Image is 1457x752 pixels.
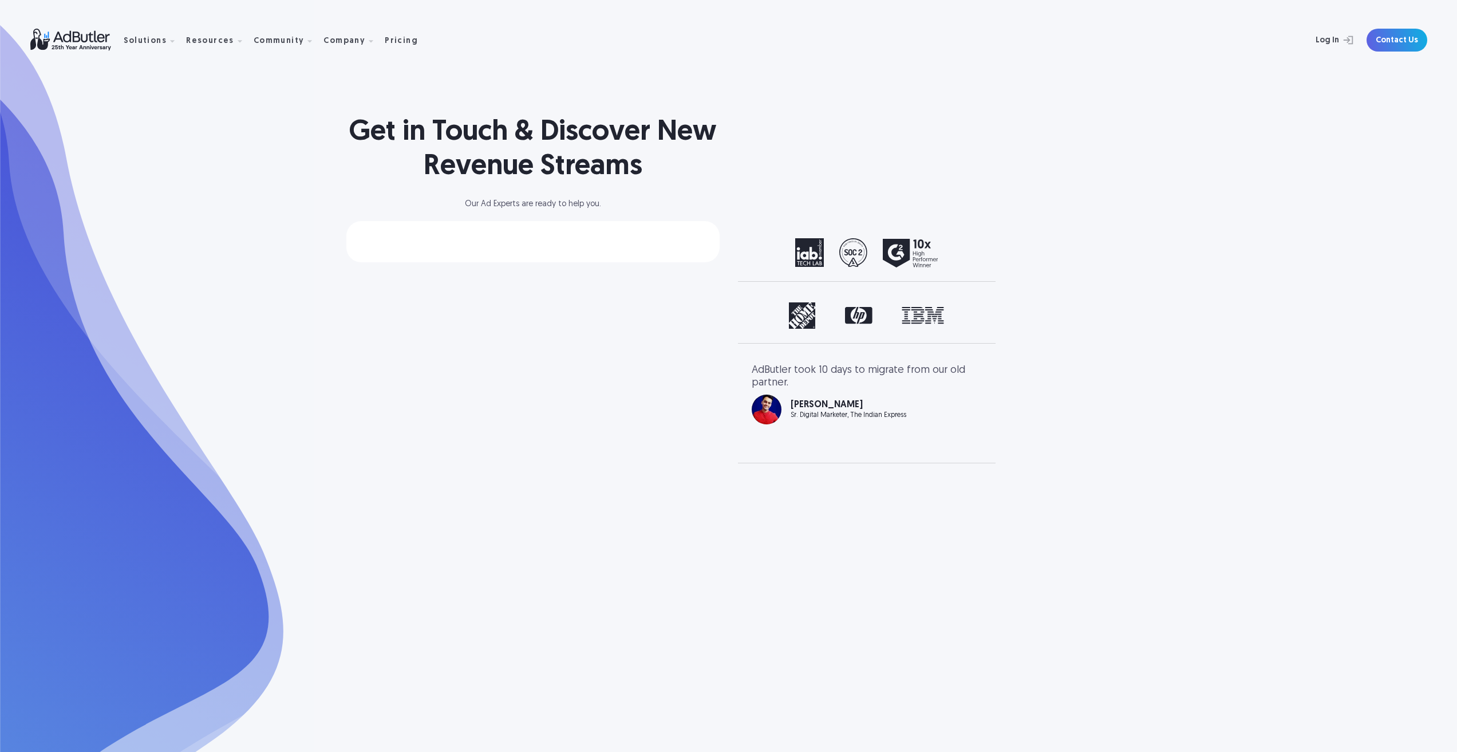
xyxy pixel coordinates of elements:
[752,364,982,424] div: 1 of 3
[752,302,982,329] div: 1 of 3
[254,22,322,58] div: Community
[385,35,427,45] a: Pricing
[1285,29,1360,52] a: Log In
[186,37,234,45] div: Resources
[124,22,184,58] div: Solutions
[124,37,167,45] div: Solutions
[752,364,982,389] div: AdButler took 10 days to migrate from our old partner.
[186,22,251,58] div: Resources
[752,364,982,449] div: carousel
[791,400,906,410] div: [PERSON_NAME]
[346,116,720,184] h1: Get in Touch & Discover New Revenue Streams
[254,37,305,45] div: Community
[936,364,982,449] div: next slide
[323,37,365,45] div: Company
[385,37,418,45] div: Pricing
[752,302,982,329] div: carousel
[936,238,982,267] div: next slide
[752,238,982,267] div: carousel
[1367,29,1427,52] a: Contact Us
[936,302,982,329] div: next slide
[346,200,720,208] div: Our Ad Experts are ready to help you.
[791,412,906,419] div: Sr. Digital Marketer, The Indian Express
[752,238,982,267] div: 1 of 2
[323,22,382,58] div: Company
